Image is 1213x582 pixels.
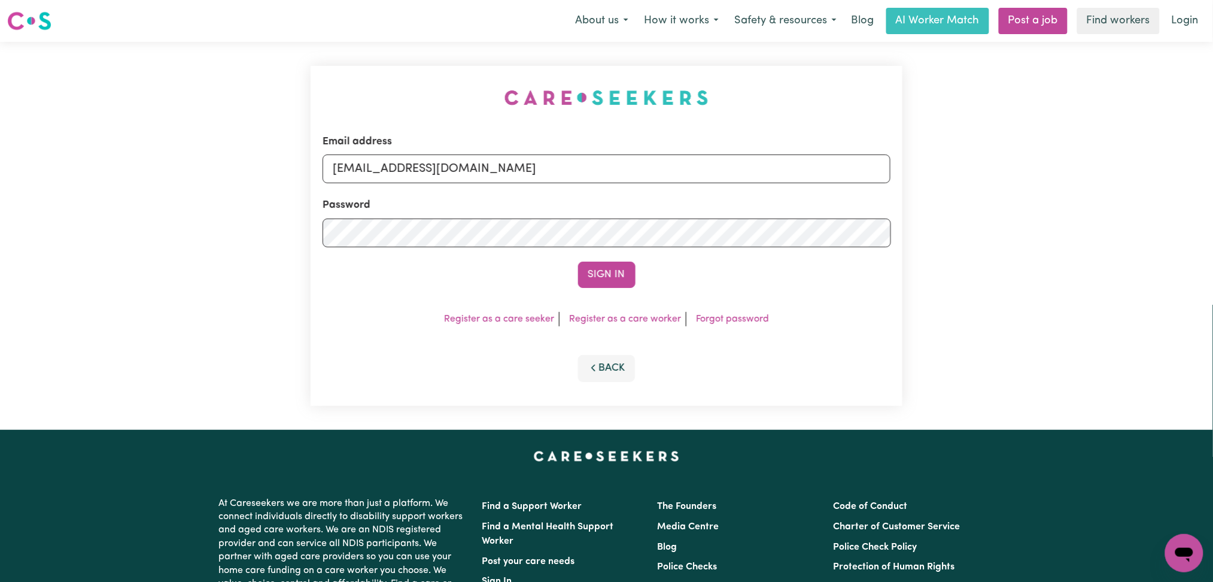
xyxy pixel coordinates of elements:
a: Register as a care worker [569,314,681,324]
a: Find a Mental Health Support Worker [482,522,614,546]
a: Find workers [1077,8,1160,34]
a: Code of Conduct [833,502,907,511]
a: Post a job [999,8,1068,34]
label: Password [323,198,370,213]
button: How it works [636,8,726,34]
a: Register as a care seeker [444,314,554,324]
a: Protection of Human Rights [833,562,954,572]
a: Forgot password [696,314,769,324]
a: Find a Support Worker [482,502,582,511]
a: Careseekers home page [534,451,679,461]
a: Media Centre [658,522,719,532]
a: Blog [658,542,677,552]
button: Safety & resources [726,8,844,34]
a: Post your care needs [482,557,575,566]
a: Careseekers logo [7,7,51,35]
input: Email address [323,154,891,183]
button: Back [578,355,636,381]
a: Police Checks [658,562,718,572]
img: Careseekers logo [7,10,51,32]
button: Sign In [578,262,636,288]
iframe: Button to launch messaging window [1165,534,1203,572]
a: Police Check Policy [833,542,917,552]
a: Charter of Customer Service [833,522,960,532]
a: The Founders [658,502,717,511]
a: Blog [844,8,881,34]
button: About us [567,8,636,34]
a: Login [1165,8,1206,34]
a: AI Worker Match [886,8,989,34]
label: Email address [323,134,392,150]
